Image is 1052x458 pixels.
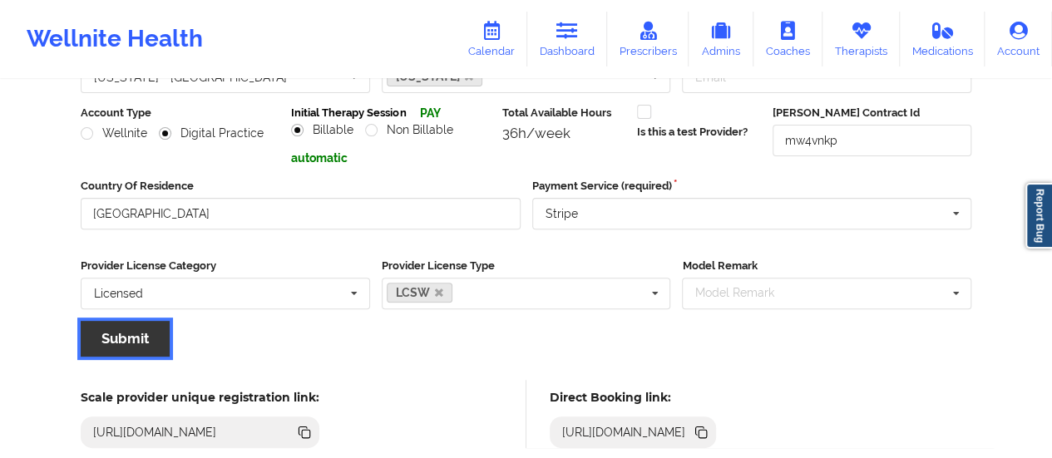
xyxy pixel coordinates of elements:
div: Stripe [546,208,578,219]
a: LCSW [387,283,453,303]
label: Is this a test Provider? [637,124,748,140]
div: Licensed [94,288,143,299]
label: Total Available Hours [502,105,625,121]
a: Prescribers [607,12,689,66]
label: Digital Practice [159,126,264,140]
div: [URL][DOMAIN_NAME] [556,424,693,441]
div: [US_STATE] - [GEOGRAPHIC_DATA] [94,71,287,83]
label: Provider License Category [81,258,370,274]
label: Payment Service (required) [532,178,972,195]
label: Initial Therapy Session [291,105,406,121]
a: Calendar [456,12,527,66]
a: Report Bug [1025,183,1052,249]
a: Medications [900,12,985,66]
h5: Scale provider unique registration link: [81,390,319,405]
a: Admins [689,12,753,66]
label: Provider License Type [382,258,671,274]
label: Non Billable [365,123,453,137]
p: PAY [420,105,441,121]
label: Account Type [81,105,279,121]
h5: Direct Booking link: [550,390,717,405]
a: Account [985,12,1052,66]
div: Model Remark [690,283,798,303]
div: [URL][DOMAIN_NAME] [86,424,224,441]
label: Country Of Residence [81,178,521,195]
p: automatic [291,150,490,166]
a: Dashboard [527,12,607,66]
input: Deel Contract Id [773,125,971,156]
label: Wellnite [81,126,147,140]
a: Coaches [753,12,822,66]
label: Billable [291,123,353,137]
label: [PERSON_NAME] Contract Id [773,105,971,121]
a: Therapists [822,12,900,66]
div: 36h/week [502,125,625,141]
button: Submit [81,321,170,357]
label: Model Remark [682,258,971,274]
